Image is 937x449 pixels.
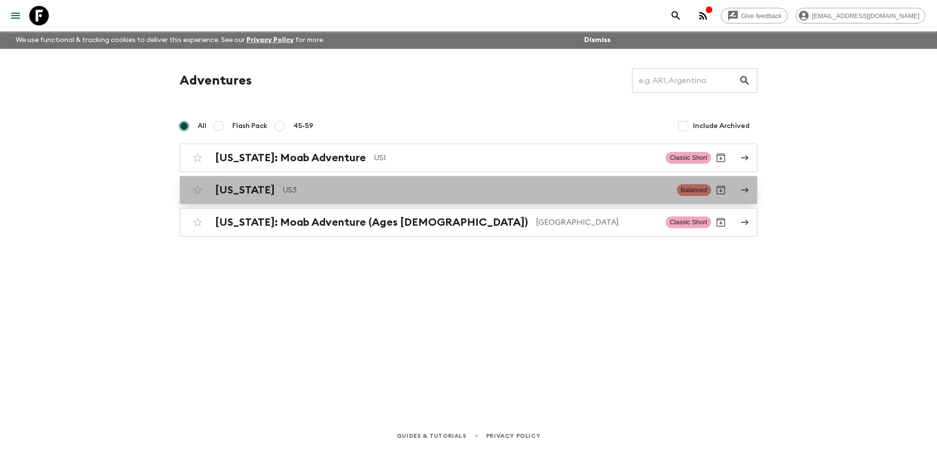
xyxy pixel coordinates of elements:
h1: Adventures [180,71,252,90]
span: 45-59 [293,121,313,131]
span: All [198,121,206,131]
div: [EMAIL_ADDRESS][DOMAIN_NAME] [795,8,925,23]
span: Flash Pack [232,121,267,131]
a: [US_STATE]US3BalancedArchive [180,176,757,204]
button: Archive [711,180,731,200]
button: menu [6,6,25,25]
a: Privacy Policy [246,37,294,43]
p: [GEOGRAPHIC_DATA] [536,216,658,228]
p: US1 [374,152,658,164]
a: [US_STATE]: Moab AdventureUS1Classic ShortArchive [180,144,757,172]
button: search adventures [666,6,686,25]
span: Classic Short [666,152,711,164]
a: Privacy Policy [486,430,540,441]
p: We use functional & tracking cookies to deliver this experience. See our for more. [12,31,328,49]
a: [US_STATE]: Moab Adventure (Ages [DEMOGRAPHIC_DATA])[GEOGRAPHIC_DATA]Classic ShortArchive [180,208,757,236]
a: Guides & Tutorials [397,430,467,441]
p: US3 [283,184,669,196]
span: Include Archived [693,121,750,131]
a: Give feedback [721,8,788,23]
h2: [US_STATE] [215,184,275,196]
span: Balanced [677,184,711,196]
span: Give feedback [736,12,787,20]
h2: [US_STATE]: Moab Adventure [215,151,366,164]
input: e.g. AR1, Argentina [632,67,739,94]
span: [EMAIL_ADDRESS][DOMAIN_NAME] [807,12,925,20]
span: Classic Short [666,216,711,228]
h2: [US_STATE]: Moab Adventure (Ages [DEMOGRAPHIC_DATA]) [215,216,528,229]
button: Archive [711,213,731,232]
button: Dismiss [582,33,613,47]
button: Archive [711,148,731,168]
